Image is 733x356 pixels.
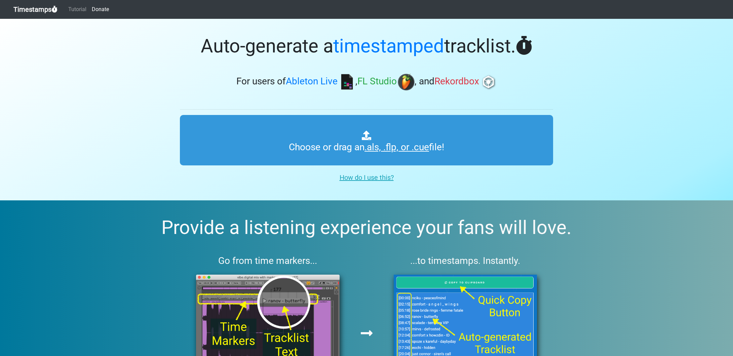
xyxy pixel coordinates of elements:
[286,76,338,87] span: Ableton Live
[340,173,394,182] u: How do I use this?
[180,74,553,90] h3: For users of , , and
[180,35,553,57] h1: Auto-generate a tracklist.
[434,76,479,87] span: Rekordbox
[333,35,444,57] span: timestamped
[13,3,57,16] a: Timestamps
[89,3,112,16] a: Donate
[66,3,89,16] a: Tutorial
[398,74,415,90] img: fl.png
[357,76,397,87] span: FL Studio
[480,74,497,90] img: rb.png
[16,216,717,239] h2: Provide a listening experience your fans will love.
[378,255,553,267] h3: ...to timestamps. Instantly.
[180,255,356,267] h3: Go from time markers...
[339,74,355,90] img: ableton.png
